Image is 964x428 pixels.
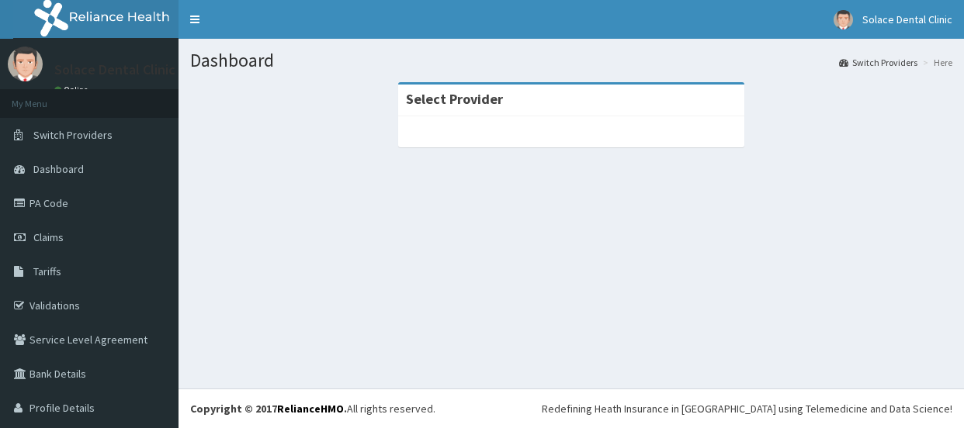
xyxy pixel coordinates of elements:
[190,50,952,71] h1: Dashboard
[33,264,61,278] span: Tariffs
[179,388,964,428] footer: All rights reserved.
[406,90,503,108] strong: Select Provider
[54,63,175,77] p: Solace Dental Clinic
[839,56,917,69] a: Switch Providers
[862,12,952,26] span: Solace Dental Clinic
[834,10,853,29] img: User Image
[33,230,64,244] span: Claims
[277,402,344,416] a: RelianceHMO
[8,47,43,81] img: User Image
[54,85,92,95] a: Online
[919,56,952,69] li: Here
[33,162,84,176] span: Dashboard
[542,401,952,416] div: Redefining Heath Insurance in [GEOGRAPHIC_DATA] using Telemedicine and Data Science!
[33,128,113,142] span: Switch Providers
[190,402,347,416] strong: Copyright © 2017 .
